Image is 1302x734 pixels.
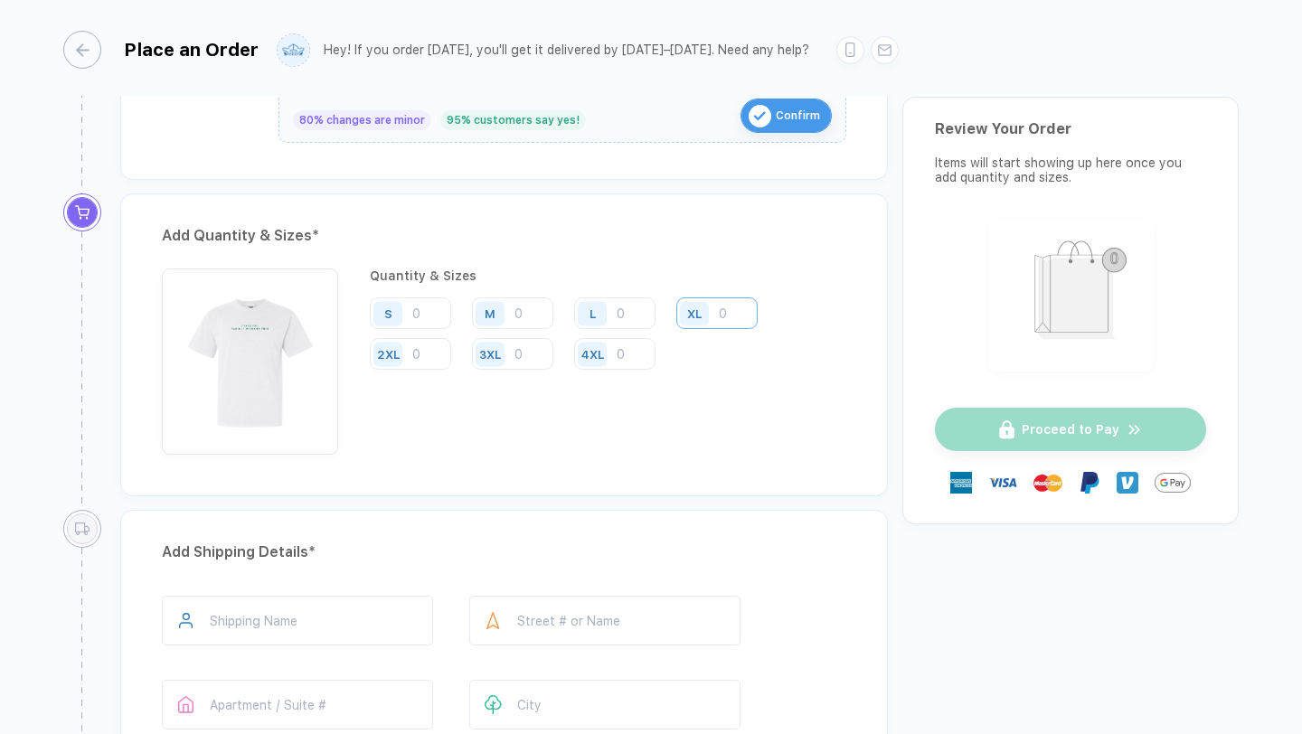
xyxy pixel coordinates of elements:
[935,155,1206,184] div: Items will start showing up here once you add quantity and sizes.
[440,110,586,130] div: 95% customers say yes!
[1117,472,1138,494] img: Venmo
[988,468,1017,497] img: visa
[293,110,431,130] div: 80% changes are minor
[124,39,259,61] div: Place an Order
[479,347,501,361] div: 3XL
[581,347,604,361] div: 4XL
[324,42,809,58] div: Hey! If you order [DATE], you'll get it delivered by [DATE]–[DATE]. Need any help?
[171,278,329,436] img: 8937b9be-f10d-427e-bae9-6fc2bf23cdf4_nt_front_1756515894663.jpg
[950,472,972,494] img: express
[384,306,392,320] div: S
[162,538,846,567] div: Add Shipping Details
[741,99,832,133] button: iconConfirm
[687,306,702,320] div: XL
[278,34,309,66] img: user profile
[485,306,495,320] div: M
[162,221,846,250] div: Add Quantity & Sizes
[377,347,400,361] div: 2XL
[996,229,1146,360] img: shopping_bag.png
[1155,465,1191,501] img: GPay
[749,105,771,127] img: icon
[1033,468,1062,497] img: master-card
[590,306,596,320] div: L
[1079,472,1100,494] img: Paypal
[370,268,846,283] div: Quantity & Sizes
[776,101,820,130] span: Confirm
[935,120,1206,137] div: Review Your Order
